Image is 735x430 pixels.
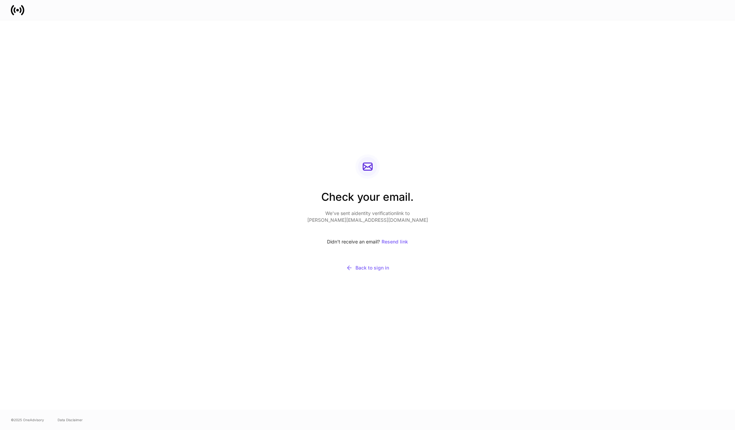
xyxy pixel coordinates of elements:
[381,234,408,249] button: Resend link
[58,417,83,423] a: Data Disclaimer
[307,190,428,210] h2: Check your email.
[382,239,408,244] div: Resend link
[346,264,389,271] div: Back to sign in
[307,210,428,223] p: We’ve sent a identity verification link to [PERSON_NAME][EMAIL_ADDRESS][DOMAIN_NAME]
[307,260,428,276] button: Back to sign in
[11,417,44,423] span: © 2025 OneAdvisory
[307,234,428,249] div: Didn’t receive an email?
